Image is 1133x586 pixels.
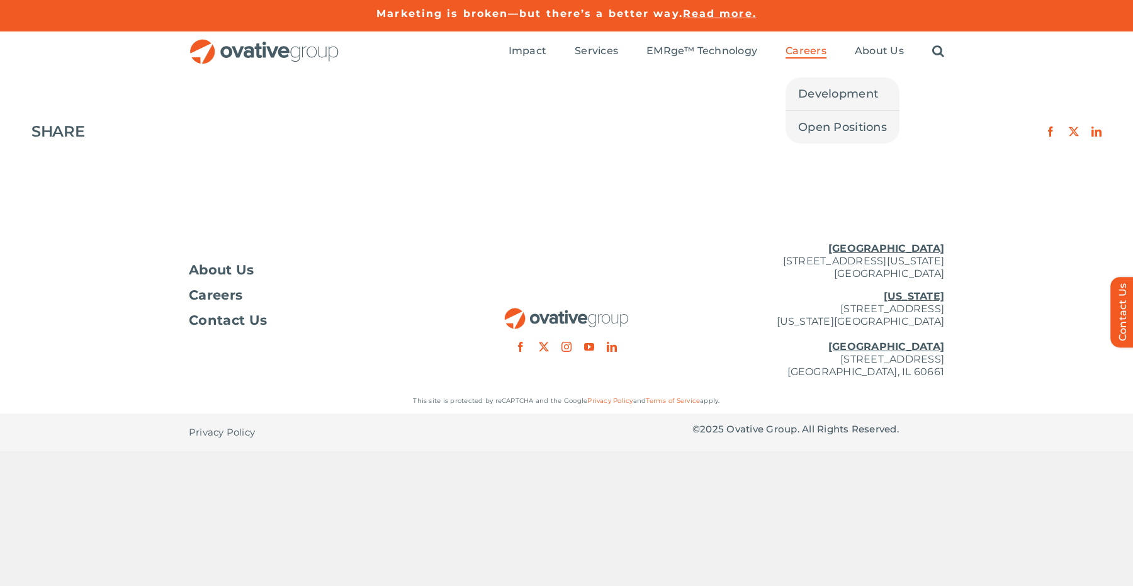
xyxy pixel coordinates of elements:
[692,242,944,280] p: [STREET_ADDRESS][US_STATE] [GEOGRAPHIC_DATA]
[798,118,887,136] span: Open Positions
[189,38,340,50] a: OG_Full_horizontal_RGB
[575,45,618,59] a: Services
[584,342,594,352] a: youtube
[189,414,441,451] nav: Footer - Privacy Policy
[189,289,441,301] a: Careers
[798,85,878,103] span: Development
[189,395,944,407] p: This site is protected by reCAPTCHA and the Google and apply.
[855,45,904,57] span: About Us
[189,264,254,276] span: About Us
[828,242,944,254] u: [GEOGRAPHIC_DATA]
[189,314,267,327] span: Contact Us
[828,341,944,352] u: [GEOGRAPHIC_DATA]
[189,414,255,451] a: Privacy Policy
[884,290,944,302] u: [US_STATE]
[786,77,899,110] a: Development
[189,426,255,439] span: Privacy Policy
[539,342,549,352] a: twitter
[561,342,572,352] a: instagram
[855,45,904,59] a: About Us
[189,264,441,327] nav: Footer Menu
[932,45,944,59] a: Search
[189,314,441,327] a: Contact Us
[516,342,526,352] a: facebook
[587,397,633,405] a: Privacy Policy
[376,8,683,20] a: Marketing is broken—but there’s a better way.
[189,289,242,301] span: Careers
[646,45,757,57] span: EMRge™ Technology
[700,423,724,435] span: 2025
[509,31,944,72] nav: Menu
[646,45,757,59] a: EMRge™ Technology
[646,397,700,405] a: Terms of Service
[31,123,84,140] h4: SHARE
[504,307,629,318] a: OG_Full_horizontal_RGB
[575,45,618,57] span: Services
[607,342,617,352] a: linkedin
[786,45,826,57] span: Careers
[786,45,826,59] a: Careers
[692,423,944,436] p: © Ovative Group. All Rights Reserved.
[509,45,546,57] span: Impact
[509,45,546,59] a: Impact
[683,8,757,20] a: Read more.
[189,264,441,276] a: About Us
[692,290,944,378] p: [STREET_ADDRESS] [US_STATE][GEOGRAPHIC_DATA] [STREET_ADDRESS] [GEOGRAPHIC_DATA], IL 60661
[786,111,899,144] a: Open Positions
